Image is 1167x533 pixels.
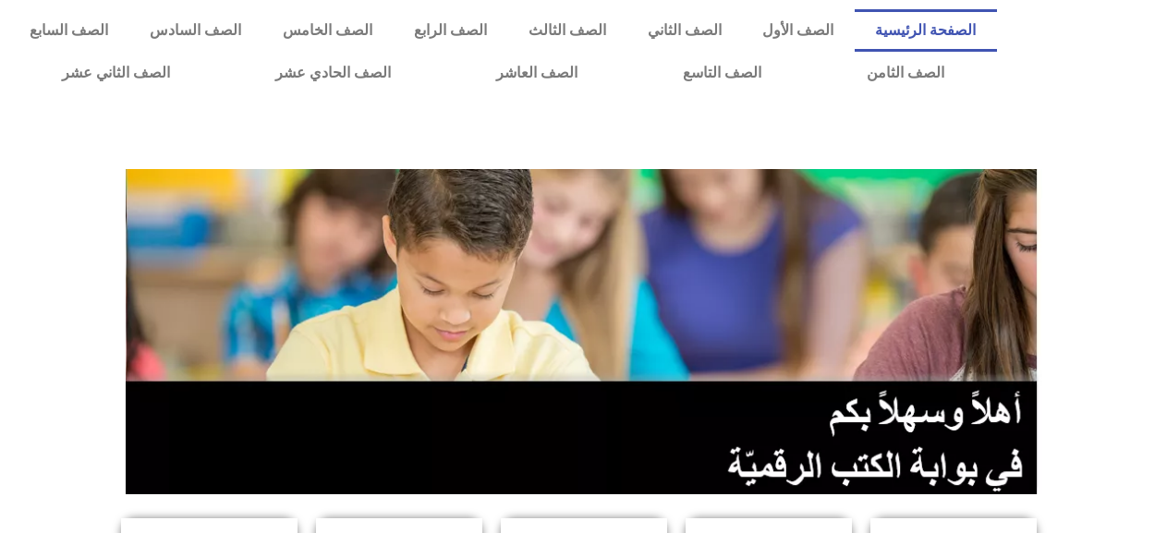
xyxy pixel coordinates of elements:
[626,9,742,52] a: الصف الثاني
[9,52,223,94] a: الصف الثاني عشر
[444,52,630,94] a: الصف العاشر
[742,9,855,52] a: الصف الأول
[129,9,262,52] a: الصف السادس
[630,52,814,94] a: الصف التاسع
[223,52,444,94] a: الصف الحادي عشر
[507,9,626,52] a: الصف الثالث
[394,9,508,52] a: الصف الرابع
[9,9,129,52] a: الصف السابع
[855,9,997,52] a: الصفحة الرئيسية
[814,52,997,94] a: الصف الثامن
[262,9,394,52] a: الصف الخامس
